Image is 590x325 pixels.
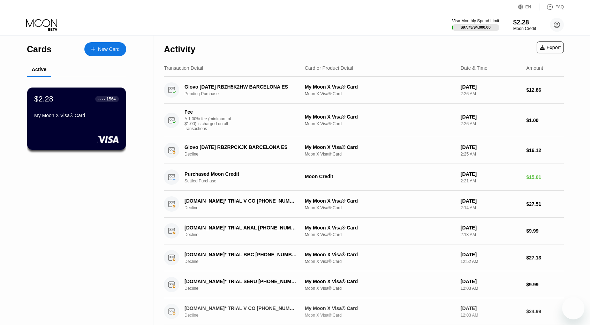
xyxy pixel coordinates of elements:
div: [DOMAIN_NAME]* TRIAL ANAL [PHONE_NUMBER] USDeclineMy Moon X Visa® CardMoon X Visa® Card[DATE]2:13... [164,218,564,244]
div: 2:25 AM [461,152,521,157]
div: [DOMAIN_NAME]* TRIAL V CO [PHONE_NUMBER] USDeclineMy Moon X Visa® CardMoon X Visa® Card[DATE]2:14... [164,191,564,218]
div: $9.99 [526,228,564,234]
div: [DATE] [461,225,521,230]
div: [DOMAIN_NAME]* TRIAL SERU [PHONE_NUMBER] USDeclineMy Moon X Visa® CardMoon X Visa® Card[DATE]12:0... [164,271,564,298]
div: EN [525,5,531,9]
div: $27.13 [526,255,564,260]
div: Glovo [DATE] RBZRPCKJK BARCELONA ESDeclineMy Moon X Visa® CardMoon X Visa® Card[DATE]2:25 AM$16.12 [164,137,564,164]
div: $16.12 [526,148,564,153]
div: [DOMAIN_NAME]* TRIAL V CO [PHONE_NUMBER] USDeclineMy Moon X Visa® CardMoon X Visa® Card[DATE]12:0... [164,298,564,325]
div: Decline [184,232,306,237]
div: My Moon X Visa® Card [305,198,455,204]
div: [DATE] [461,198,521,204]
div: $2.28● ● ● ●1564My Moon X Visa® Card [27,88,126,150]
div: Transaction Detail [164,65,203,71]
div: FAQ [555,5,564,9]
div: A 1.00% fee (minimum of $1.00) is charged on all transactions [184,116,237,131]
div: Settled Purchase [184,179,306,183]
div: FAQ [539,3,564,10]
div: My Moon X Visa® Card [34,113,119,118]
div: Moon X Visa® Card [305,91,455,96]
div: 2:26 AM [461,91,521,96]
div: 12:52 AM [461,259,521,264]
div: Moon X Visa® Card [305,259,455,264]
div: Moon X Visa® Card [305,313,455,318]
div: [DOMAIN_NAME]* TRIAL V CO [PHONE_NUMBER] US [184,198,298,204]
div: My Moon X Visa® Card [305,252,455,257]
div: Cards [27,44,52,54]
div: $97.73 / $4,000.00 [461,25,491,29]
div: [DOMAIN_NAME]* TRIAL ANAL [PHONE_NUMBER] US [184,225,298,230]
div: My Moon X Visa® Card [305,279,455,284]
div: Pending Purchase [184,91,306,96]
div: Purchased Moon CreditSettled PurchaseMoon Credit[DATE]2:21 AM$15.01 [164,164,564,191]
div: Card or Product Detail [305,65,353,71]
div: [DOMAIN_NAME]* TRIAL V CO [PHONE_NUMBER] US [184,305,298,311]
div: 2:26 AM [461,121,521,126]
iframe: Bouton de lancement de la fenêtre de messagerie [562,297,584,319]
div: Active [32,67,46,72]
div: EN [518,3,539,10]
div: $24.99 [526,309,564,314]
div: Moon X Visa® Card [305,205,455,210]
div: Visa Monthly Spend Limit [452,18,499,23]
div: $27.51 [526,201,564,207]
div: Moon X Visa® Card [305,232,455,237]
div: $2.28 [34,95,53,104]
div: Purchased Moon Credit [184,171,298,177]
div: Visa Monthly Spend Limit$97.73/$4,000.00 [452,18,499,31]
div: Date & Time [461,65,487,71]
div: My Moon X Visa® Card [305,305,455,311]
div: [DATE] [461,171,521,177]
div: Decline [184,313,306,318]
div: 1564 [106,97,116,101]
div: Fee [184,109,233,115]
div: Moon X Visa® Card [305,286,455,291]
div: Decline [184,205,306,210]
div: [DATE] [461,84,521,90]
div: $12.86 [526,87,564,93]
div: Decline [184,259,306,264]
div: Amount [526,65,543,71]
div: Moon Credit [513,26,536,31]
div: Glovo [DATE] RBZRPCKJK BARCELONA ES [184,144,298,150]
div: [DATE] [461,305,521,311]
div: 2:21 AM [461,179,521,183]
div: Glovo [DATE] RBZH5K2HW BARCELONA ESPending PurchaseMy Moon X Visa® CardMoon X Visa® Card[DATE]2:2... [164,77,564,104]
div: Export [540,45,561,50]
div: My Moon X Visa® Card [305,144,455,150]
div: Decline [184,152,306,157]
div: 12:03 AM [461,286,521,291]
div: 2:13 AM [461,232,521,237]
div: $2.28Moon Credit [513,19,536,31]
div: 2:14 AM [461,205,521,210]
div: FeeA 1.00% fee (minimum of $1.00) is charged on all transactionsMy Moon X Visa® CardMoon X Visa® ... [164,104,564,137]
div: [DOMAIN_NAME]* TRIAL BBC [PHONE_NUMBER] USDeclineMy Moon X Visa® CardMoon X Visa® Card[DATE]12:52... [164,244,564,271]
div: [DATE] [461,279,521,284]
div: Decline [184,286,306,291]
div: Moon X Visa® Card [305,121,455,126]
div: ● ● ● ● [98,98,105,100]
div: New Card [84,42,126,56]
div: 12:03 AM [461,313,521,318]
div: Export [537,41,564,53]
div: Moon Credit [305,174,455,179]
div: [DOMAIN_NAME]* TRIAL SERU [PHONE_NUMBER] US [184,279,298,284]
div: Moon X Visa® Card [305,152,455,157]
div: $1.00 [526,118,564,123]
div: Glovo [DATE] RBZH5K2HW BARCELONA ES [184,84,298,90]
div: My Moon X Visa® Card [305,84,455,90]
div: [DATE] [461,144,521,150]
div: [DATE] [461,252,521,257]
div: [DOMAIN_NAME]* TRIAL BBC [PHONE_NUMBER] US [184,252,298,257]
div: $15.01 [526,174,564,180]
div: $9.99 [526,282,564,287]
div: $2.28 [513,19,536,26]
div: My Moon X Visa® Card [305,225,455,230]
div: New Card [98,46,120,52]
div: Activity [164,44,195,54]
div: My Moon X Visa® Card [305,114,455,120]
div: [DATE] [461,114,521,120]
